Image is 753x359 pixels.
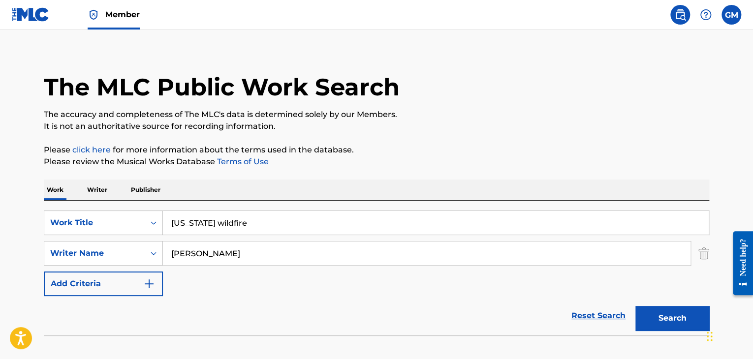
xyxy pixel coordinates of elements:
[722,5,741,25] div: User Menu
[635,306,709,330] button: Search
[50,247,139,259] div: Writer Name
[44,72,400,102] h1: The MLC Public Work Search
[143,278,155,290] img: 9d2ae6d4665cec9f34b9.svg
[700,9,712,21] img: help
[44,156,709,168] p: Please review the Musical Works Database
[725,224,753,303] iframe: Resource Center
[670,5,690,25] a: Public Search
[707,322,713,351] div: Drag
[84,179,110,200] p: Writer
[698,241,709,266] img: Delete Criterion
[128,179,163,200] p: Publisher
[88,9,99,21] img: Top Rightsholder
[215,157,269,166] a: Terms of Use
[674,9,686,21] img: search
[566,305,630,327] a: Reset Search
[44,109,709,120] p: The accuracy and completeness of The MLC's data is determined solely by our Members.
[72,145,111,154] a: click here
[696,5,716,25] div: Help
[44,144,709,156] p: Please for more information about the terms used in the database.
[105,9,140,20] span: Member
[44,271,163,296] button: Add Criteria
[44,179,66,200] p: Work
[44,210,709,335] form: Search Form
[50,217,139,229] div: Work Title
[44,120,709,132] p: It is not an authoritative source for recording information.
[704,312,753,359] iframe: Chat Widget
[12,7,50,22] img: MLC Logo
